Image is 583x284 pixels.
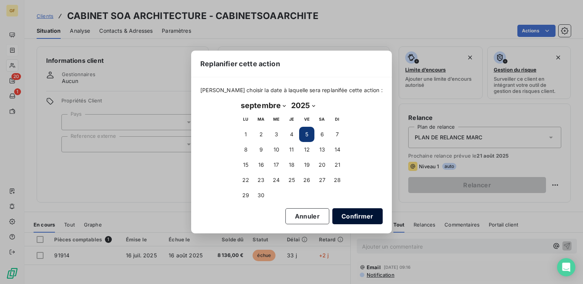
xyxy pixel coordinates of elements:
[200,59,280,69] span: Replanifier cette action
[557,258,575,276] div: Open Intercom Messenger
[284,127,299,142] button: 4
[284,157,299,172] button: 18
[238,157,253,172] button: 15
[238,188,253,203] button: 29
[285,208,329,224] button: Annuler
[284,172,299,188] button: 25
[253,142,269,157] button: 9
[253,172,269,188] button: 23
[330,172,345,188] button: 28
[299,112,314,127] th: vendredi
[314,172,330,188] button: 27
[332,208,383,224] button: Confirmer
[238,127,253,142] button: 1
[299,127,314,142] button: 5
[269,112,284,127] th: mercredi
[253,188,269,203] button: 30
[299,172,314,188] button: 26
[314,157,330,172] button: 20
[200,86,383,94] span: [PERSON_NAME] choisir la date à laquelle sera replanifée cette action :
[238,172,253,188] button: 22
[330,127,345,142] button: 7
[253,157,269,172] button: 16
[284,142,299,157] button: 11
[269,142,284,157] button: 10
[330,157,345,172] button: 21
[238,142,253,157] button: 8
[269,157,284,172] button: 17
[238,112,253,127] th: lundi
[330,142,345,157] button: 14
[253,127,269,142] button: 2
[299,157,314,172] button: 19
[314,127,330,142] button: 6
[269,127,284,142] button: 3
[330,112,345,127] th: dimanche
[253,112,269,127] th: mardi
[269,172,284,188] button: 24
[299,142,314,157] button: 12
[314,142,330,157] button: 13
[314,112,330,127] th: samedi
[284,112,299,127] th: jeudi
